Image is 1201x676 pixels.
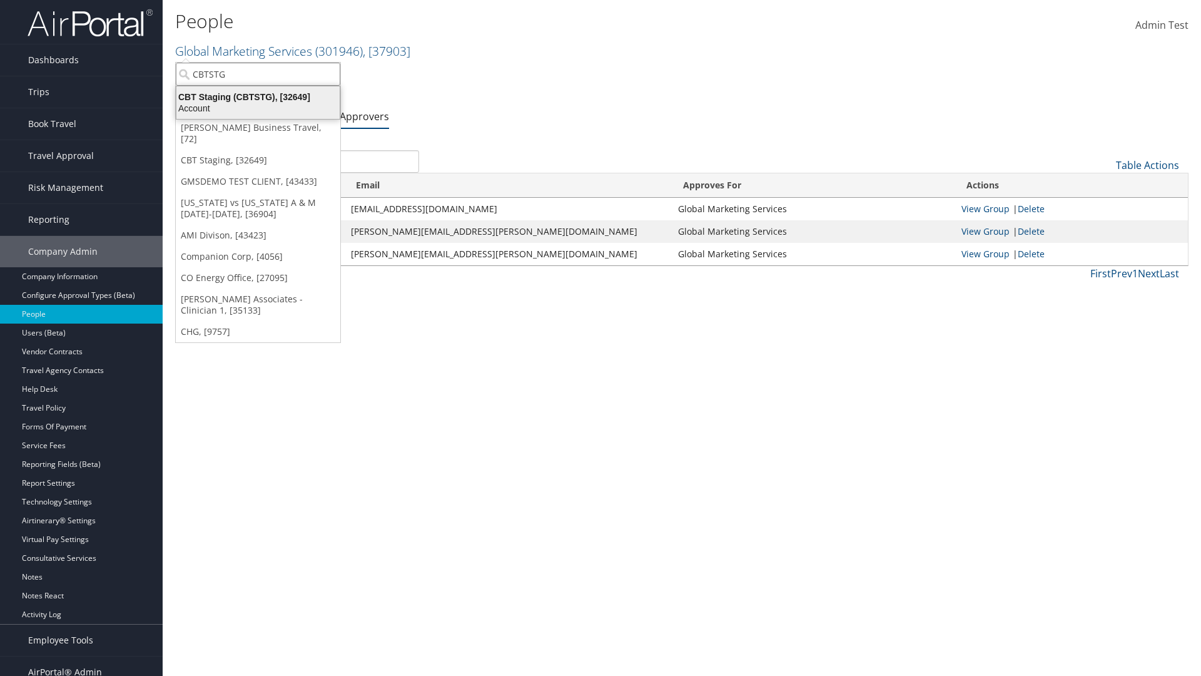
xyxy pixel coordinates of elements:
[176,289,340,321] a: [PERSON_NAME] Associates - Clinician 1, [35133]
[28,204,69,235] span: Reporting
[1160,267,1179,280] a: Last
[961,203,1010,215] a: View Approver's Group
[176,117,340,150] a: [PERSON_NAME] Business Travel, [72]
[1018,225,1045,237] a: Delete
[672,198,955,220] td: Global Marketing Services
[176,246,340,267] a: Companion Corp, [4056]
[672,243,955,265] td: Global Marketing Services
[955,198,1188,220] td: |
[28,140,94,172] span: Travel Approval
[176,192,340,225] a: [US_STATE] vs [US_STATE] A & M [DATE]-[DATE], [36904]
[176,63,340,86] input: Search Accounts
[340,110,389,123] a: Approvers
[345,198,672,220] td: [EMAIL_ADDRESS][DOMAIN_NAME]
[961,225,1010,237] a: View Approver's Group
[28,625,93,656] span: Employee Tools
[28,172,103,203] span: Risk Management
[28,44,79,76] span: Dashboards
[345,243,672,265] td: [PERSON_NAME][EMAIL_ADDRESS][PERSON_NAME][DOMAIN_NAME]
[28,236,98,267] span: Company Admin
[345,220,672,243] td: [PERSON_NAME][EMAIL_ADDRESS][PERSON_NAME][DOMAIN_NAME]
[176,225,340,246] a: AMI Divison, [43423]
[176,171,340,192] a: GMSDEMO TEST CLIENT, [43433]
[315,43,363,59] span: ( 301946 )
[1135,18,1188,32] span: Admin Test
[363,43,410,59] span: , [ 37903 ]
[28,76,49,108] span: Trips
[28,8,153,38] img: airportal-logo.png
[672,173,955,198] th: Approves For: activate to sort column ascending
[955,220,1188,243] td: |
[176,150,340,171] a: CBT Staging, [32649]
[169,103,347,114] div: Account
[672,220,955,243] td: Global Marketing Services
[1135,6,1188,45] a: Admin Test
[1138,267,1160,280] a: Next
[1018,203,1045,215] a: Delete
[955,173,1188,198] th: Actions
[1132,267,1138,280] a: 1
[345,173,672,198] th: Email: activate to sort column ascending
[176,267,340,289] a: CO Energy Office, [27095]
[169,91,347,103] div: CBT Staging (CBTSTG), [32649]
[1090,267,1111,280] a: First
[175,8,851,34] h1: People
[28,108,76,140] span: Book Travel
[175,43,410,59] a: Global Marketing Services
[176,321,340,342] a: CHG, [9757]
[955,243,1188,265] td: |
[1018,248,1045,260] a: Delete
[961,248,1010,260] a: View Approver's Group
[1111,267,1132,280] a: Prev
[1116,158,1179,172] a: Table Actions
